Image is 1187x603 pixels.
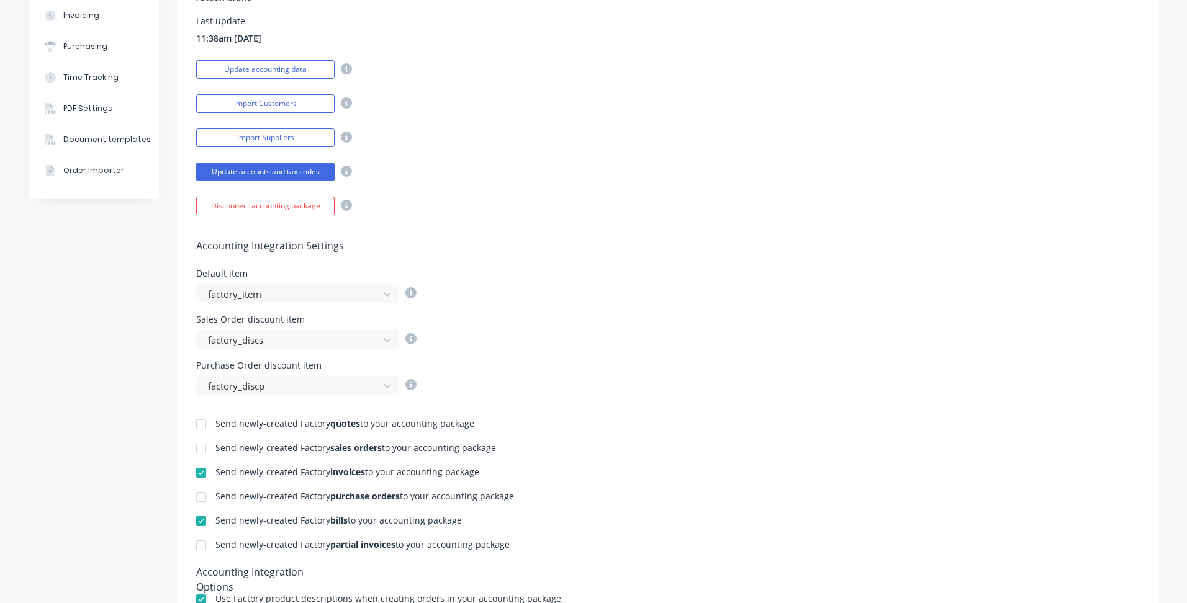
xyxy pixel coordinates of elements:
button: Document templates [29,124,159,155]
button: Order Importer [29,155,159,186]
div: Document templates [63,134,151,145]
button: PDF Settings [29,93,159,124]
div: Use Factory product descriptions when creating orders in your accounting package [215,594,561,603]
button: Purchasing [29,31,159,62]
div: Accounting Integration Options [196,565,342,582]
button: Disconnect accounting package [196,197,335,215]
div: Send newly-created Factory to your accounting package [215,419,474,428]
div: Sales Order discount item [196,315,417,324]
h5: Accounting Integration Settings [196,240,1140,252]
div: Last update [196,17,261,25]
div: PDF Settings [63,103,112,114]
button: Import Suppliers [196,128,335,147]
div: Time Tracking [63,72,119,83]
b: sales orders [330,442,382,453]
div: Purchase Order discount item [196,361,417,370]
div: Default item [196,269,417,278]
b: invoices [330,466,365,478]
div: Send newly-created Factory to your accounting package [215,468,479,476]
b: quotes [330,418,360,429]
div: Send newly-created Factory to your accounting package [215,516,462,525]
div: Send newly-created Factory to your accounting package [215,444,496,452]
button: Import Customers [196,94,335,113]
button: Update accounts and tax codes [196,163,335,181]
div: Send newly-created Factory to your accounting package [215,540,510,549]
button: Time Tracking [29,62,159,93]
b: purchase orders [330,490,400,502]
b: bills [330,514,348,526]
div: Send newly-created Factory to your accounting package [215,492,514,501]
span: 11:38am [DATE] [196,32,261,45]
b: partial invoices [330,538,395,550]
button: Update accounting data [196,60,335,79]
div: Purchasing [63,41,107,52]
div: Order Importer [63,165,124,176]
div: Invoicing [63,10,99,21]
